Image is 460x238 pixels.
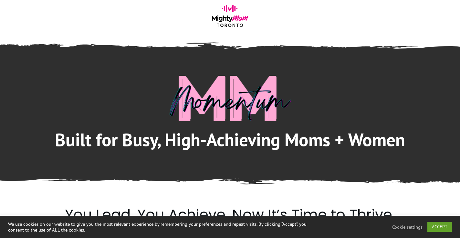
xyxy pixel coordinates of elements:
a: ACCEPT [427,222,452,232]
h1: Built for Busy, High-Achieving Moms + Women [37,128,423,159]
img: mightymom-logo-toronto [209,5,251,30]
a: Cookie settings [392,224,423,230]
h2: You Lead. You Achieve. Now It’s Time to Thrive. [37,204,423,233]
div: We use cookies on our website to give you the most relevant experience by remembering your prefer... [8,221,319,233]
img: mightymom-momentum-program-jess-sennet-toronto [169,76,291,121]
